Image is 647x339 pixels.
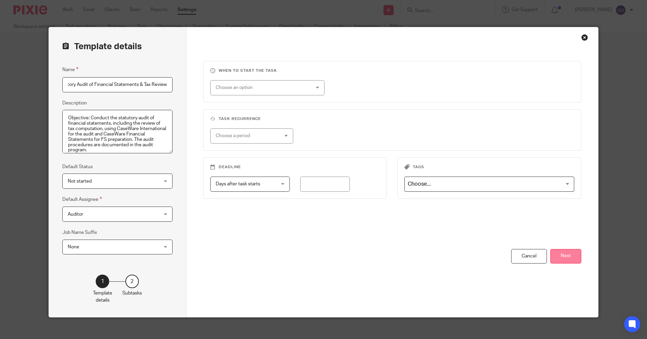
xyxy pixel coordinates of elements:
[62,110,173,154] textarea: Objective: Conduct the statutory audit of financial statements, including the review of tax compu...
[404,164,574,170] h3: Tags
[68,212,83,217] span: Auditor
[216,182,260,186] span: Days after task starts
[550,249,581,264] button: Next
[62,100,87,106] label: Description
[93,290,112,304] p: Template details
[210,116,575,122] h3: Task recurrence
[210,164,380,170] h3: Deadline
[62,41,142,52] h2: Template details
[62,229,97,236] label: Job Name Suffix
[216,81,303,95] div: Choose an option
[404,177,574,192] div: Search for option
[62,66,78,73] label: Name
[68,179,92,184] span: Not started
[125,275,139,288] div: 2
[210,68,575,73] h3: When to start the task
[62,195,102,203] label: Default Assignee
[122,290,142,297] p: Subtasks
[96,275,109,288] div: 1
[216,129,278,143] div: Choose a period
[62,163,93,170] label: Default Status
[511,249,547,264] div: Cancel
[581,34,588,41] div: Close this dialog window
[68,245,79,249] span: None
[405,178,570,190] input: Search for option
